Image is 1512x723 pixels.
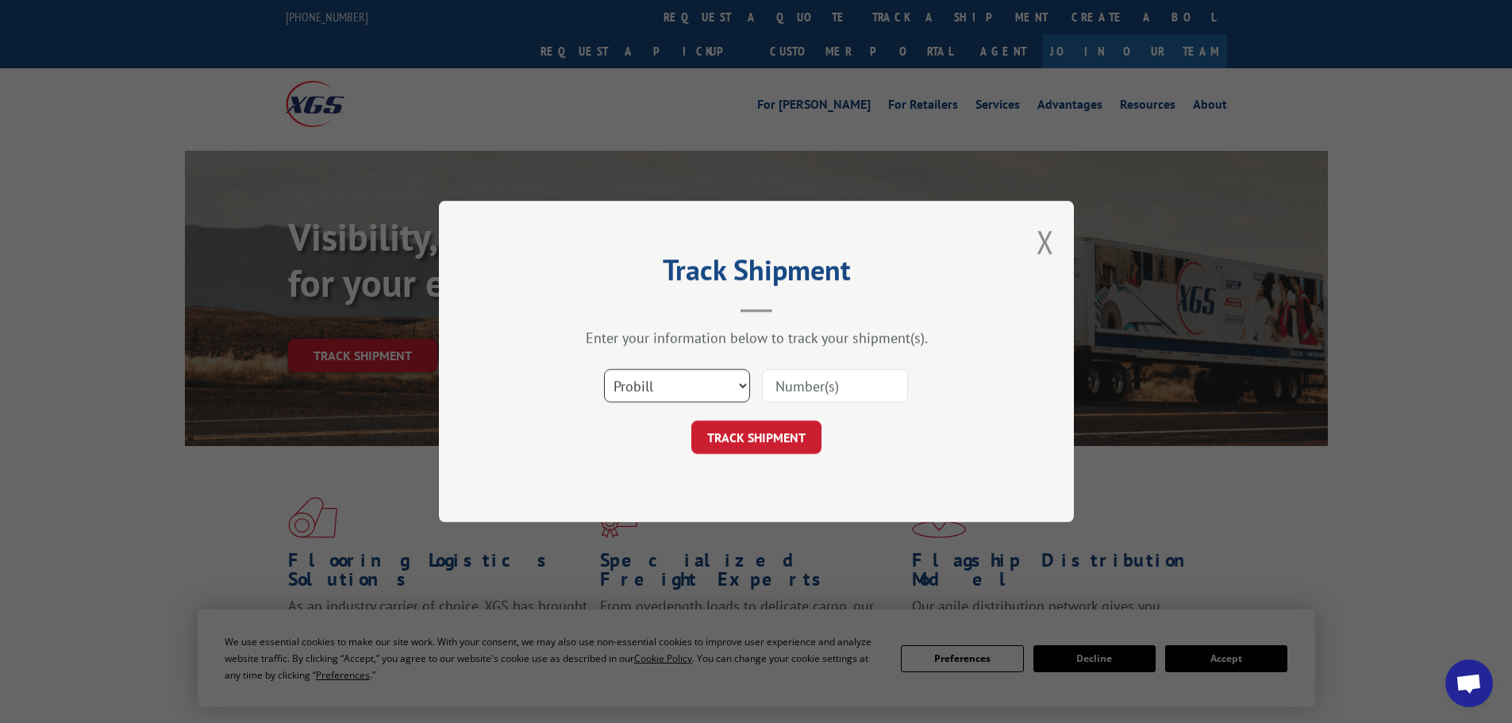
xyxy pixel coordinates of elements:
[518,329,995,347] div: Enter your information below to track your shipment(s).
[1037,221,1054,263] button: Close modal
[518,259,995,289] h2: Track Shipment
[1445,660,1493,707] div: Open chat
[691,421,821,454] button: TRACK SHIPMENT
[762,369,908,402] input: Number(s)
